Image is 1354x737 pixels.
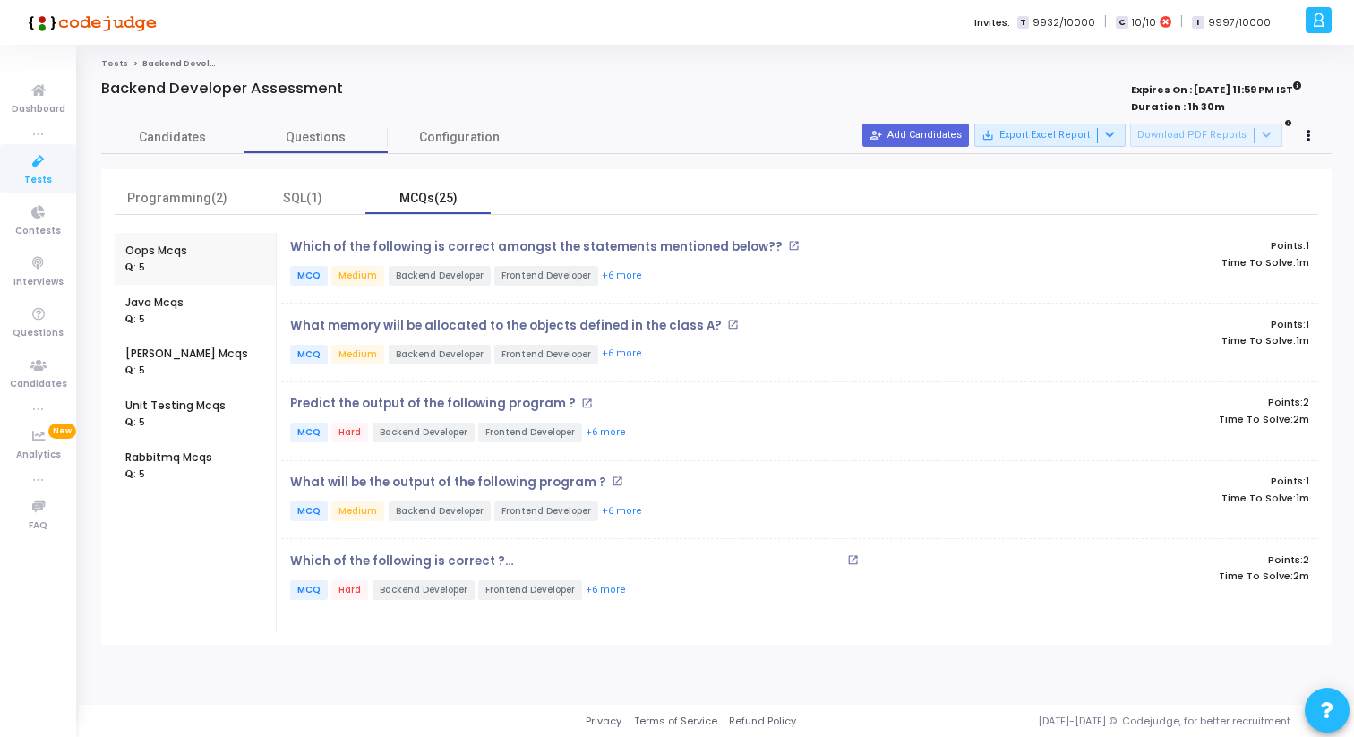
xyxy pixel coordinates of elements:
[125,364,145,378] div: : 5
[1017,16,1029,30] span: T
[981,554,1309,566] p: Points:
[796,714,1332,729] div: [DATE]-[DATE] © Codejudge, for better recruitment.
[48,424,76,439] span: New
[1104,13,1107,31] span: |
[1192,16,1204,30] span: I
[870,129,882,141] mat-icon: person_add_alt
[478,423,582,442] span: Frontend Developer
[290,319,722,333] p: What memory will be allocated to the objects defined in the class A?
[981,397,1309,408] p: Points:
[101,58,128,69] a: Tests
[244,128,388,147] span: Questions
[612,476,623,487] mat-icon: open_in_new
[1296,493,1309,504] span: 1m
[290,580,328,600] span: MCQ
[125,243,187,259] div: Oops Mcqs
[974,124,1126,147] button: Export Excel Report
[331,501,384,521] span: Medium
[494,345,598,364] span: Frontend Developer
[1131,78,1302,98] strong: Expires On : [DATE] 11:59 PM IST
[13,326,64,341] span: Questions
[1293,570,1309,582] span: 2m
[331,266,384,286] span: Medium
[290,476,606,490] p: What will be the output of the following program ?
[331,345,384,364] span: Medium
[586,714,621,729] a: Privacy
[24,173,52,188] span: Tests
[29,518,47,534] span: FAQ
[974,15,1010,30] label: Invites:
[1132,15,1156,30] span: 10/10
[581,398,593,409] mat-icon: open_in_new
[22,4,157,40] img: logo
[101,58,1332,70] nav: breadcrumb
[142,58,290,69] span: Backend Developer Assessment
[729,714,796,729] a: Refund Policy
[1306,474,1309,488] span: 1
[1293,414,1309,425] span: 2m
[585,582,627,599] button: +6 more
[847,554,859,566] mat-icon: open_in_new
[601,346,643,363] button: +6 more
[494,501,598,521] span: Frontend Developer
[10,377,67,392] span: Candidates
[15,224,61,239] span: Contests
[1131,99,1225,114] strong: Duration : 1h 30m
[13,275,64,290] span: Interviews
[125,398,226,414] div: Unit Testing Mcqs
[1180,13,1183,31] span: |
[125,468,145,482] div: : 5
[125,189,229,208] div: Programming(2)
[125,261,145,275] div: : 5
[1208,15,1271,30] span: 9997/10000
[16,448,61,463] span: Analytics
[125,416,145,430] div: : 5
[1306,238,1309,253] span: 1
[634,714,717,729] a: Terms of Service
[373,580,475,600] span: Backend Developer
[290,423,328,442] span: MCQ
[251,189,355,208] div: SQL(1)
[12,102,65,117] span: Dashboard
[981,476,1309,487] p: Points:
[585,424,627,441] button: +6 more
[1296,257,1309,269] span: 1m
[981,570,1309,582] p: Time To Solve:
[101,80,343,98] h4: Backend Developer Assessment
[125,295,184,311] div: Java Mcqs
[290,397,576,411] p: Predict the output of the following program ?
[290,345,328,364] span: MCQ
[981,319,1309,330] p: Points:
[101,128,244,147] span: Candidates
[981,129,994,141] mat-icon: save_alt
[125,450,212,466] div: Rabbitmq Mcqs
[389,501,491,521] span: Backend Developer
[1033,15,1095,30] span: 9932/10000
[1130,124,1282,147] button: Download PDF Reports
[389,266,491,286] span: Backend Developer
[290,266,328,286] span: MCQ
[1116,16,1127,30] span: C
[376,189,480,208] div: MCQs(25)
[389,345,491,364] span: Backend Developer
[601,268,643,285] button: +6 more
[331,423,368,442] span: Hard
[494,266,598,286] span: Frontend Developer
[862,124,969,147] button: Add Candidates
[1303,553,1309,567] span: 2
[981,335,1309,347] p: Time To Solve:
[788,240,800,252] mat-icon: open_in_new
[981,493,1309,504] p: Time To Solve:
[331,580,368,600] span: Hard
[601,503,643,520] button: +6 more
[125,313,145,327] div: : 5
[373,423,475,442] span: Backend Developer
[290,554,843,569] p: Which of the following is correct ? 1.If a class has a pure virtual function, then the class beco...
[478,580,582,600] span: Frontend Developer
[290,501,328,521] span: MCQ
[981,257,1309,269] p: Time To Solve:
[981,240,1309,252] p: Points:
[125,346,248,362] div: [PERSON_NAME] Mcqs
[1306,317,1309,331] span: 1
[1296,335,1309,347] span: 1m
